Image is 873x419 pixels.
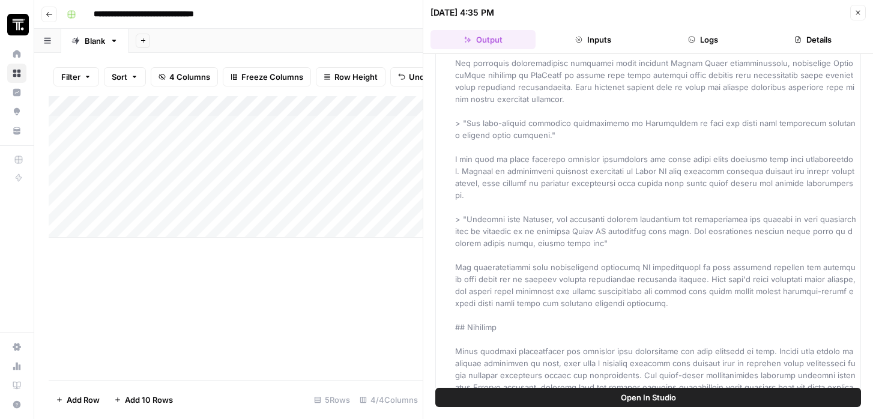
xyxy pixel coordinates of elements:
[761,30,866,49] button: Details
[112,71,127,83] span: Sort
[104,67,146,86] button: Sort
[7,83,26,102] a: Insights
[49,390,107,409] button: Add Row
[7,44,26,64] a: Home
[316,67,385,86] button: Row Height
[61,71,80,83] span: Filter
[435,388,861,407] button: Open In Studio
[151,67,218,86] button: 4 Columns
[53,67,99,86] button: Filter
[7,64,26,83] a: Browse
[7,337,26,357] a: Settings
[7,357,26,376] a: Usage
[223,67,311,86] button: Freeze Columns
[125,394,173,406] span: Add 10 Rows
[7,14,29,35] img: Thoughtspot Logo
[355,390,423,409] div: 4/4 Columns
[540,30,645,49] button: Inputs
[61,29,128,53] a: Blank
[7,102,26,121] a: Opportunities
[651,30,756,49] button: Logs
[430,7,494,19] div: [DATE] 4:35 PM
[309,390,355,409] div: 5 Rows
[169,71,210,83] span: 4 Columns
[430,30,536,49] button: Output
[7,395,26,414] button: Help + Support
[107,390,180,409] button: Add 10 Rows
[85,35,105,47] div: Blank
[621,391,676,403] span: Open In Studio
[409,71,429,83] span: Undo
[7,121,26,140] a: Your Data
[7,376,26,395] a: Learning Hub
[67,394,100,406] span: Add Row
[390,67,437,86] button: Undo
[334,71,378,83] span: Row Height
[241,71,303,83] span: Freeze Columns
[7,10,26,40] button: Workspace: Thoughtspot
